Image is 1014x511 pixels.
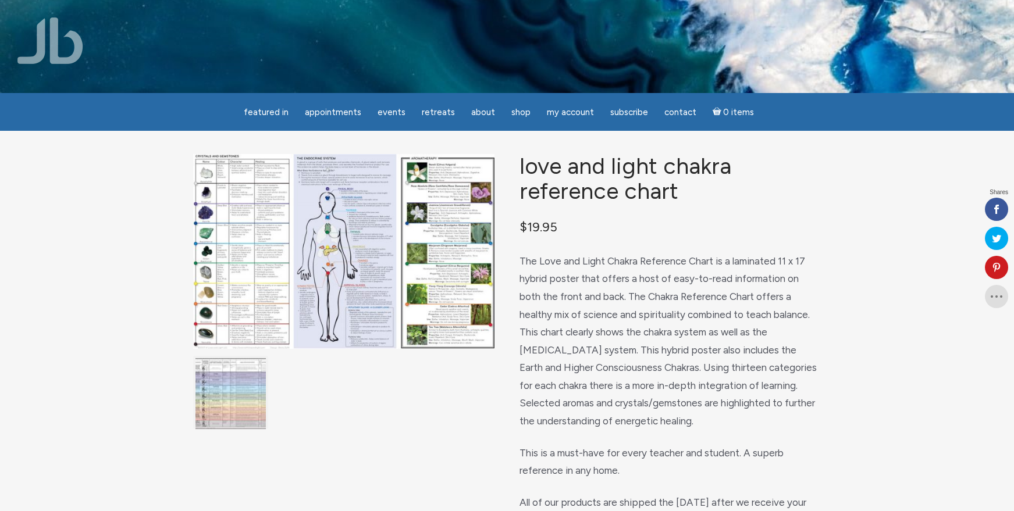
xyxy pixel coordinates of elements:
a: My Account [540,101,601,124]
img: Jamie Butler. The Everyday Medium [17,17,83,64]
a: featured in [237,101,296,124]
img: Love and Light Chakra Reference Chart - Image 2 [195,358,266,429]
a: Contact [657,101,703,124]
span: $ [520,219,527,234]
a: Shop [504,101,538,124]
a: Retreats [415,101,462,124]
span: 0 items [723,108,754,117]
span: Contact [664,107,696,117]
a: About [464,101,502,124]
i: Cart [713,107,724,117]
span: Retreats [422,107,455,117]
a: Subscribe [603,101,655,124]
span: Shop [511,107,531,117]
a: Cart0 items [706,100,762,124]
span: featured in [244,107,289,117]
span: Appointments [305,107,361,117]
p: The Love and Light Chakra Reference Chart is a laminated 11 x 17 hybrid poster that offers a host... [520,252,821,430]
p: This is a must-have for every teacher and student. A superb reference in any home. [520,444,821,480]
span: About [471,107,495,117]
span: Events [378,107,405,117]
img: Love and Light Chakra Reference Chart [193,154,494,349]
span: My Account [547,107,594,117]
h1: Love and Light Chakra Reference Chart [520,154,821,204]
span: Subscribe [610,107,648,117]
span: Shares [990,190,1008,195]
a: Events [371,101,412,124]
a: Appointments [298,101,368,124]
bdi: 19.95 [520,219,557,234]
